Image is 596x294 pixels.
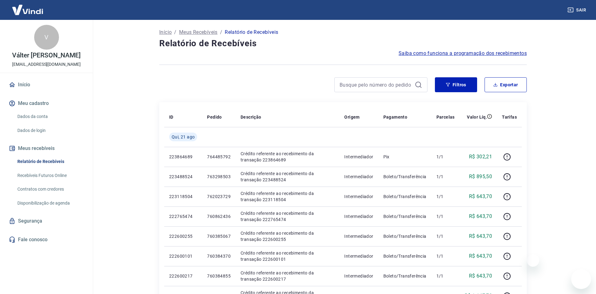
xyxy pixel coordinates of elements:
p: Boleto/Transferência [383,273,427,279]
a: Saiba como funciona a programação dos recebimentos [399,50,527,57]
p: Crédito referente ao recebimento da transação 223118504 [241,190,334,203]
p: 762023729 [207,193,231,200]
p: 1/1 [436,253,455,259]
p: 760862436 [207,213,231,219]
p: 1/1 [436,273,455,279]
a: Recebíveis Futuros Online [15,169,85,182]
p: 1/1 [436,154,455,160]
p: 760384370 [207,253,231,259]
p: R$ 302,21 [469,153,492,161]
p: Boleto/Transferência [383,253,427,259]
a: Contratos com credores [15,183,85,196]
p: Intermediador [344,193,373,200]
button: Exportar [485,77,527,92]
p: R$ 643,70 [469,272,492,280]
p: Crédito referente ao recebimento da transação 222600101 [241,250,334,262]
p: Parcelas [436,114,455,120]
p: Intermediador [344,253,373,259]
p: 222600217 [169,273,197,279]
p: Descrição [241,114,261,120]
a: Fale conosco [7,233,85,247]
button: Sair [566,4,589,16]
p: / [220,29,222,36]
p: 760384855 [207,273,231,279]
p: 764485792 [207,154,231,160]
img: Vindi [7,0,48,19]
p: Válter [PERSON_NAME] [12,52,80,59]
p: Crédito referente ao recebimento da transação 222600217 [241,270,334,282]
a: Meus Recebíveis [179,29,218,36]
p: Boleto/Transferência [383,213,427,219]
p: Boleto/Transferência [383,233,427,239]
p: 222600255 [169,233,197,239]
span: Qui, 21 ago [172,134,195,140]
p: Pedido [207,114,222,120]
p: Tarifas [502,114,517,120]
p: 223118504 [169,193,197,200]
a: Dados de login [15,124,85,137]
button: Meu cadastro [7,97,85,110]
p: Crédito referente ao recebimento da transação 222765474 [241,210,334,223]
input: Busque pelo número do pedido [340,80,412,89]
p: 222765474 [169,213,197,219]
p: Valor Líq. [467,114,487,120]
p: R$ 895,50 [469,173,492,180]
p: Pagamento [383,114,408,120]
p: Relatório de Recebíveis [225,29,278,36]
a: Segurança [7,214,85,228]
a: Disponibilização de agenda [15,197,85,210]
p: / [174,29,176,36]
p: R$ 643,70 [469,193,492,200]
iframe: Botão para abrir a janela de mensagens [571,269,591,289]
iframe: Fechar mensagem [527,254,539,267]
p: 1/1 [436,193,455,200]
p: 1/1 [436,233,455,239]
p: Crédito referente ao recebimento da transação 223864689 [241,151,334,163]
p: Intermediador [344,154,373,160]
p: 223488524 [169,174,197,180]
p: Boleto/Transferência [383,174,427,180]
p: Intermediador [344,233,373,239]
p: Origem [344,114,359,120]
p: Boleto/Transferência [383,193,427,200]
p: 223864689 [169,154,197,160]
p: 763298503 [207,174,231,180]
a: Início [7,78,85,92]
p: Pix [383,154,427,160]
p: Crédito referente ao recebimento da transação 223488524 [241,170,334,183]
button: Filtros [435,77,477,92]
p: 222600101 [169,253,197,259]
p: Intermediador [344,273,373,279]
p: 760385067 [207,233,231,239]
p: [EMAIL_ADDRESS][DOMAIN_NAME] [12,61,81,68]
p: 1/1 [436,213,455,219]
a: Dados da conta [15,110,85,123]
a: Início [159,29,172,36]
a: Relatório de Recebíveis [15,155,85,168]
p: Intermediador [344,213,373,219]
p: ID [169,114,174,120]
p: R$ 643,70 [469,213,492,220]
p: 1/1 [436,174,455,180]
p: R$ 643,70 [469,252,492,260]
p: R$ 643,70 [469,233,492,240]
h4: Relatório de Recebíveis [159,37,527,50]
p: Crédito referente ao recebimento da transação 222600255 [241,230,334,242]
div: V [34,25,59,50]
p: Intermediador [344,174,373,180]
button: Meus recebíveis [7,142,85,155]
